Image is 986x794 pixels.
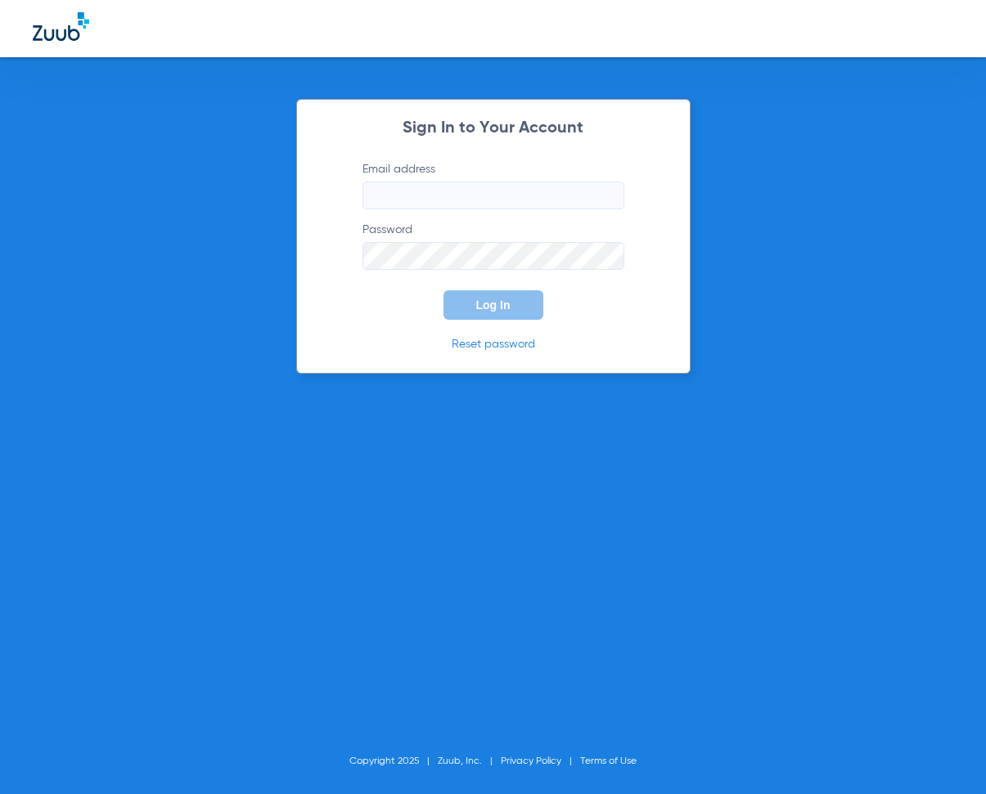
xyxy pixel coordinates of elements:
[349,753,438,769] li: Copyright 2025
[501,756,561,766] a: Privacy Policy
[452,339,535,350] a: Reset password
[580,756,637,766] a: Terms of Use
[438,753,501,769] li: Zuub, Inc.
[33,12,89,41] img: Zuub Logo
[362,182,624,209] input: Email address
[362,222,624,270] label: Password
[338,120,649,137] h2: Sign In to Your Account
[443,290,543,320] button: Log In
[476,298,511,312] span: Log In
[362,242,624,270] input: Password
[362,161,624,209] label: Email address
